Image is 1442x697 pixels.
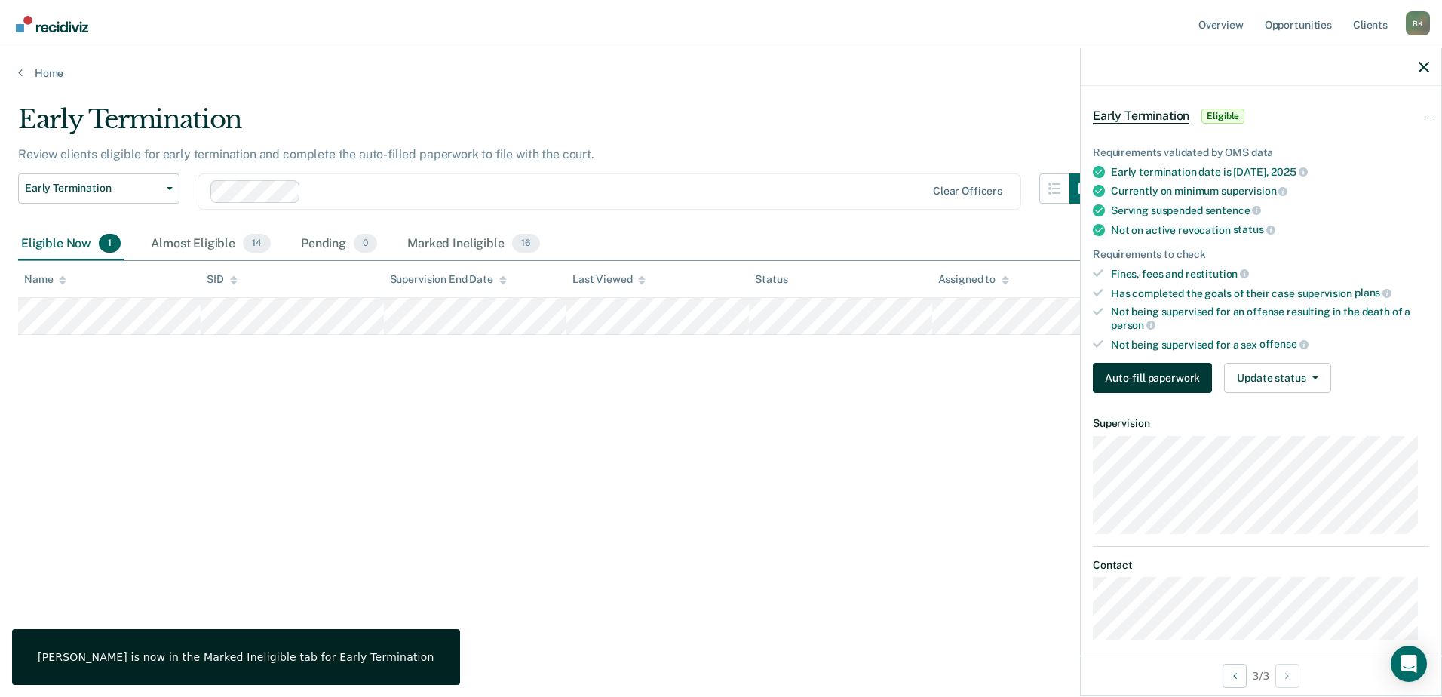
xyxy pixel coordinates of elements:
div: Early TerminationEligible [1081,92,1441,140]
div: Serving suspended [1111,204,1429,217]
p: Review clients eligible for early termination and complete the auto-filled paperwork to file with... [18,147,594,161]
a: Navigate to form link [1093,363,1218,393]
span: 2025 [1271,166,1307,178]
span: 16 [512,234,540,253]
div: Supervision End Date [390,273,507,286]
span: status [1233,223,1275,235]
span: supervision [1221,185,1287,197]
span: offense [1259,338,1309,350]
div: Name [24,273,66,286]
div: [PERSON_NAME] is now in the Marked Ineligible tab for Early Termination [38,650,434,664]
dt: Contact [1093,559,1429,572]
span: 14 [243,234,271,253]
button: Update status [1224,363,1330,393]
span: 1 [99,234,121,253]
img: Recidiviz [16,16,88,32]
div: Requirements to check [1093,248,1429,261]
button: Previous Opportunity [1223,664,1247,688]
div: Not on active revocation [1111,223,1429,237]
span: Eligible [1201,109,1244,124]
div: Not being supervised for an offense resulting in the death of a [1111,306,1429,331]
span: 0 [354,234,377,253]
div: Last Viewed [572,273,646,286]
div: Fines, fees and [1111,267,1429,281]
div: Almost Eligible [148,228,274,261]
div: Assigned to [938,273,1009,286]
div: SID [207,273,238,286]
button: Profile dropdown button [1406,11,1430,35]
div: Not being supervised for a sex [1111,338,1429,352]
div: Open Intercom Messenger [1391,646,1427,682]
div: Requirements validated by OMS data [1093,146,1429,159]
div: Currently on minimum [1111,184,1429,198]
span: Early Termination [25,182,161,195]
div: Early Termination [18,104,1100,147]
div: Marked Ineligible [404,228,542,261]
a: Home [18,66,1424,80]
div: Pending [298,228,380,261]
dt: Supervision [1093,417,1429,430]
div: Status [755,273,787,286]
span: plans [1355,287,1391,299]
div: 3 / 3 [1081,656,1441,695]
span: Early Termination [1093,109,1189,124]
span: sentence [1205,204,1262,216]
span: person [1111,319,1155,331]
span: restitution [1186,268,1249,280]
div: Eligible Now [18,228,124,261]
div: B K [1406,11,1430,35]
div: Early termination date is [DATE], [1111,165,1429,179]
button: Auto-fill paperwork [1093,363,1212,393]
div: Clear officers [933,185,1002,198]
button: Next Opportunity [1275,664,1299,688]
div: Has completed the goals of their case supervision [1111,287,1429,300]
